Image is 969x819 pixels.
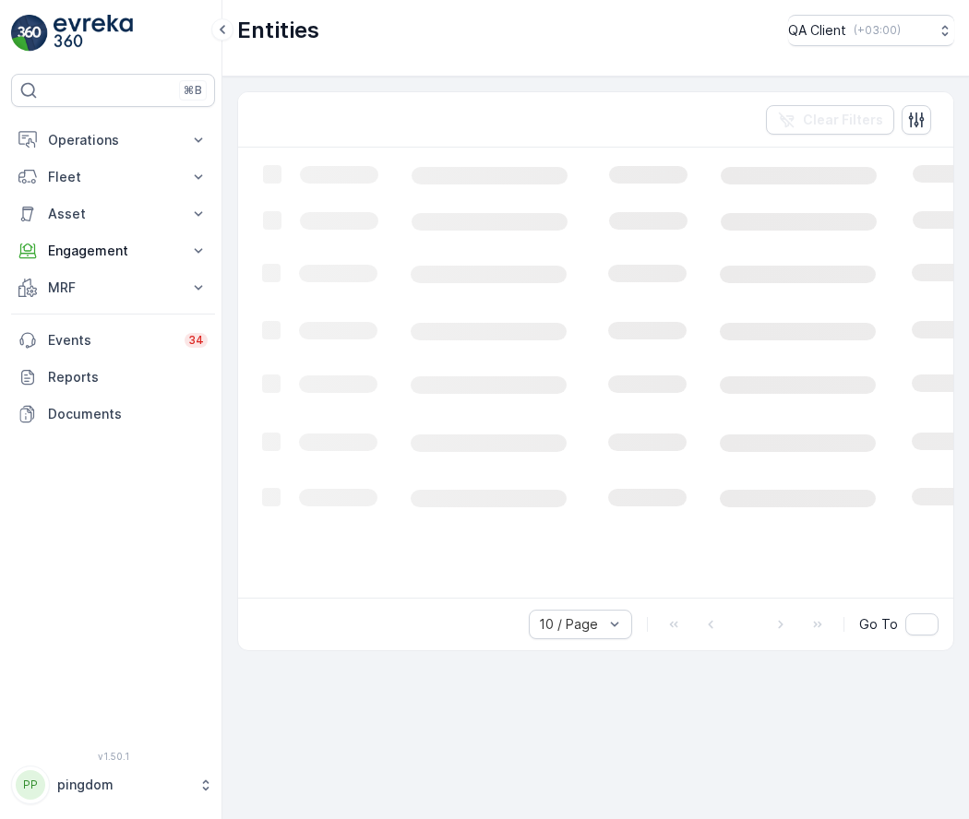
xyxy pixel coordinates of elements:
p: Fleet [48,168,178,186]
p: Entities [237,16,319,45]
p: QA Client [788,21,846,40]
p: Reports [48,368,208,386]
div: PP [16,770,45,800]
button: Fleet [11,159,215,196]
p: Engagement [48,242,178,260]
button: MRF [11,269,215,306]
button: Engagement [11,232,215,269]
button: Asset [11,196,215,232]
button: QA Client(+03:00) [788,15,954,46]
span: Go To [859,615,898,634]
p: MRF [48,279,178,297]
span: v 1.50.1 [11,751,215,762]
p: Clear Filters [803,111,883,129]
a: Events34 [11,322,215,359]
p: Operations [48,131,178,149]
a: Reports [11,359,215,396]
p: pingdom [57,776,189,794]
p: Events [48,331,173,350]
p: ⌘B [184,83,202,98]
img: logo_light-DOdMpM7g.png [54,15,133,52]
p: Documents [48,405,208,423]
p: 34 [188,333,204,348]
p: Asset [48,205,178,223]
button: Clear Filters [766,105,894,135]
p: ( +03:00 ) [854,23,901,38]
button: Operations [11,122,215,159]
button: PPpingdom [11,766,215,804]
img: logo [11,15,48,52]
a: Documents [11,396,215,433]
